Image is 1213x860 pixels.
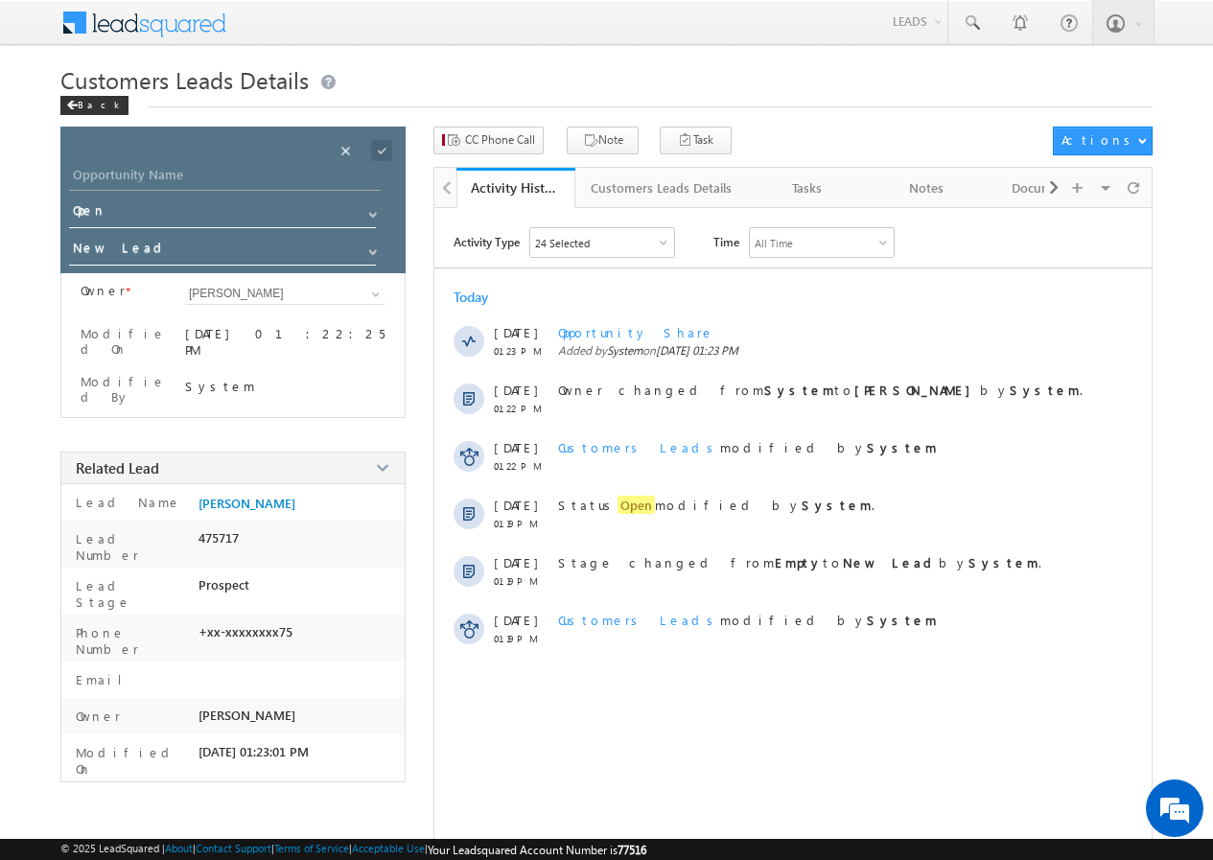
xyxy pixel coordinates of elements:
[867,612,937,628] strong: System
[558,324,714,340] span: Opportunity Share
[185,325,385,358] div: [DATE] 01:22:25 PM
[713,227,739,256] span: Time
[428,843,646,857] span: Your Leadsquared Account Number is
[494,382,537,398] span: [DATE]
[81,374,168,405] label: Modified By
[198,496,295,511] a: [PERSON_NAME]
[198,744,309,759] span: [DATE] 01:23:01 PM
[494,403,551,414] span: 01:22 PM
[1002,176,1088,199] div: Documents
[69,198,376,228] input: Status
[274,842,349,854] a: Terms of Service
[69,164,381,191] input: Opportunity Name Opportunity Name
[494,554,537,570] span: [DATE]
[575,168,749,208] a: Customers Leads Details
[196,842,271,854] a: Contact Support
[494,439,537,455] span: [DATE]
[764,382,834,398] strong: System
[618,496,655,514] span: Open
[535,237,590,249] div: 24 Selected
[494,345,551,357] span: 01:23 PM
[71,577,191,610] label: Lead Stage
[494,460,551,472] span: 01:22 PM
[494,497,537,513] span: [DATE]
[883,176,969,199] div: Notes
[618,843,646,857] span: 77516
[71,530,191,563] label: Lead Number
[198,577,249,593] span: Prospect
[60,96,128,115] div: Back
[454,227,520,256] span: Activity Type
[558,612,720,628] span: Customers Leads
[494,612,537,628] span: [DATE]
[558,612,937,628] span: modified by
[433,127,544,154] button: CC Phone Call
[494,518,551,529] span: 01:19 PM
[987,168,1106,208] a: Documents
[660,127,732,154] button: Task
[530,228,674,257] div: Owner Changed,Status Changed,Stage Changed,Source Changed,Notes & 19 more..
[567,127,639,154] button: Note
[71,494,181,510] label: Lead Name
[558,382,1083,398] span: Owner changed from to by .
[362,285,385,304] a: Show All Items
[764,176,851,199] div: Tasks
[854,382,980,398] strong: [PERSON_NAME]
[71,708,121,724] label: Owner
[1053,127,1152,155] button: Actions
[749,168,868,208] a: Tasks
[494,633,551,644] span: 01:19 PM
[359,238,383,257] a: Show All Items
[456,168,575,206] li: Activity History
[359,200,383,220] a: Show All Items
[494,324,537,340] span: [DATE]
[198,624,292,639] span: +xx-xxxxxxxx75
[656,343,738,358] span: [DATE] 01:23 PM
[558,496,875,514] span: Status modified by .
[198,530,239,546] span: 475717
[198,708,295,723] span: [PERSON_NAME]
[775,554,823,570] strong: Empty
[968,554,1038,570] strong: System
[843,554,939,570] strong: New Lead
[81,326,168,357] label: Modified On
[558,343,1116,358] span: Added by on
[868,168,987,208] a: Notes
[185,283,385,305] input: Type to Search
[76,458,159,477] span: Related Lead
[1010,382,1080,398] strong: System
[352,842,425,854] a: Acceptable Use
[165,842,193,854] a: About
[60,842,646,857] span: © 2025 LeadSquared | | | | |
[69,236,376,266] input: Stage
[456,168,575,208] a: Activity History
[558,554,1041,570] span: Stage changed from to by .
[71,624,191,657] label: Phone Number
[755,237,793,249] div: All Time
[607,343,642,358] span: System
[1061,131,1137,149] div: Actions
[494,575,551,587] span: 01:19 PM
[454,288,516,306] div: Today
[471,178,561,197] div: Activity History
[71,671,137,687] label: Email
[71,744,191,777] label: Modified On
[802,497,872,513] strong: System
[60,64,309,95] span: Customers Leads Details
[867,439,937,455] strong: System
[465,131,535,149] span: CC Phone Call
[558,439,720,455] span: Customers Leads
[185,378,385,394] div: System
[81,283,126,298] label: Owner
[591,176,732,199] div: Customers Leads Details
[558,439,937,455] span: modified by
